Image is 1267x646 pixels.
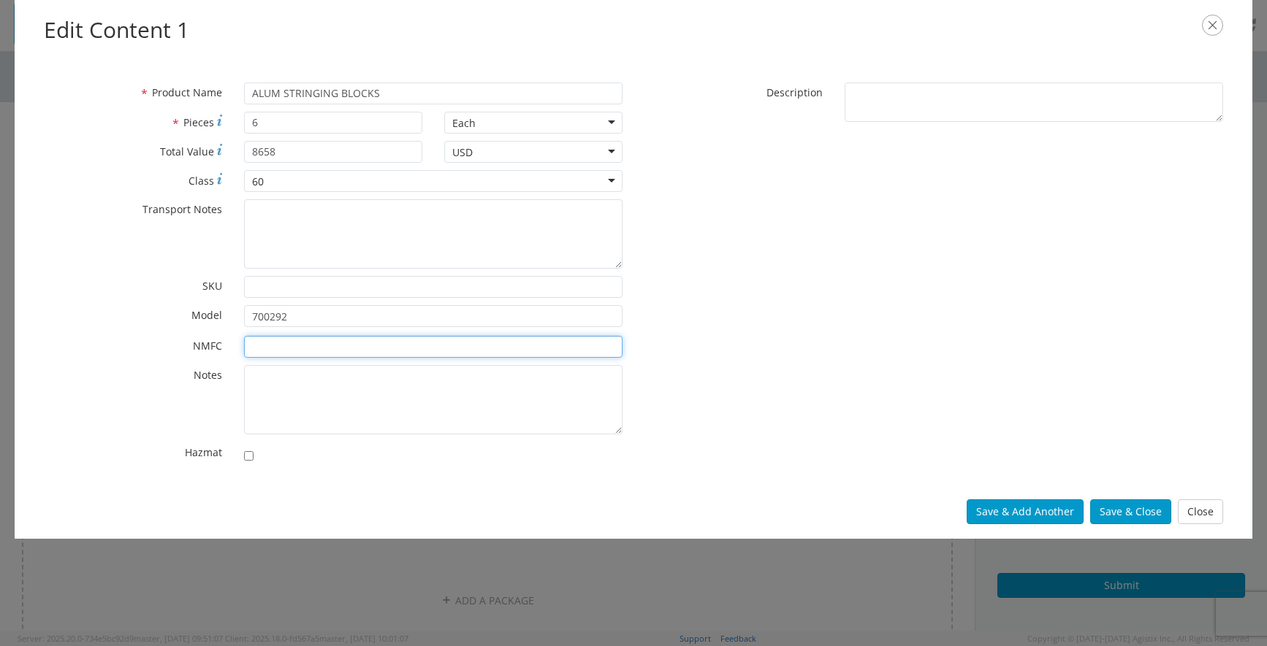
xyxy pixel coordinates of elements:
button: Save & Close [1090,499,1171,524]
button: Close [1178,499,1223,524]
span: SKU [202,279,222,293]
span: Product Name [152,85,222,99]
span: Pieces [183,115,214,129]
h2: Edit Content 1 [44,15,1223,46]
span: Description [766,85,823,99]
span: Model [191,308,222,322]
span: Notes [194,368,222,382]
span: Total Value [160,145,214,158]
div: 60 [252,174,264,189]
span: NMFC [193,339,222,353]
div: USD [452,145,473,160]
div: Each [452,116,476,131]
span: Hazmat [185,445,222,459]
button: Save & Add Another [967,499,1084,524]
span: Class [189,174,214,188]
span: Transport Notes [142,202,222,216]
